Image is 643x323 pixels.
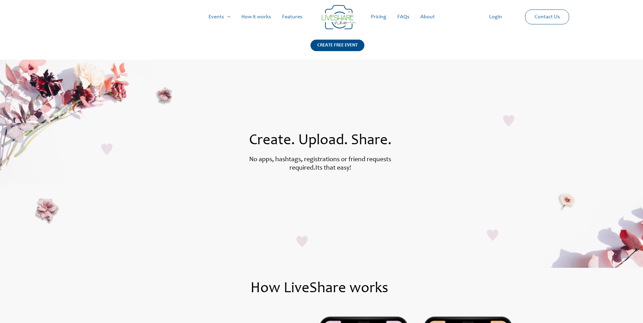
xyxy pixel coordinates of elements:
[203,6,236,28] a: Events
[310,40,364,51] div: CREATE FREE EVENT
[415,6,440,28] a: About
[484,6,507,28] a: Login
[529,10,565,24] a: Contact Us
[392,6,415,28] a: FAQs
[249,156,391,172] label: No apps, hashtags, registrations or friend requests required.
[365,6,392,28] a: Pricing
[12,6,631,28] nav: Site Navigation
[249,133,391,148] span: Create. Upload. Share.
[68,281,571,296] h1: How LiveShare works
[315,165,351,172] label: Its that easy!
[277,6,308,28] a: Features
[310,40,364,60] a: CREATE FREE EVENT
[236,6,277,28] a: How it works
[322,5,356,29] img: LiveShare logo - Capture & Share Event Memories | Live Photo Slideshow for Events | Create Free E...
